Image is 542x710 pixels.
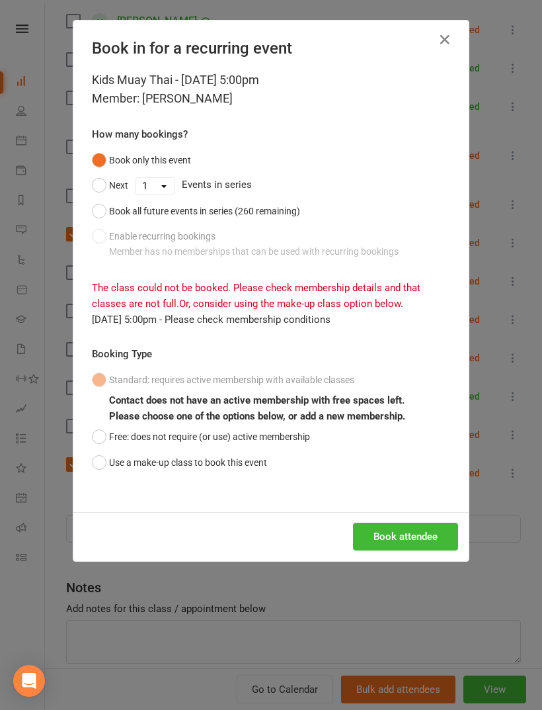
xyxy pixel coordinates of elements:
b: Please choose one of the options below, or add a new membership. [109,410,405,422]
button: Free: does not require (or use) active membership [92,424,310,449]
div: Kids Muay Thai - [DATE] 5:00pm Member: [PERSON_NAME] [92,71,450,108]
button: Close [434,29,455,50]
button: Book attendee [353,523,458,551]
div: [DATE] 5:00pm - Please check membership conditions [92,312,450,328]
button: Book only this event [92,148,191,173]
div: Events in series [92,173,450,198]
label: How many bookings? [92,126,188,142]
button: Use a make-up class to book this event [92,450,267,475]
div: Book all future events in series (260 remaining) [109,204,300,218]
div: Open Intercom Messenger [13,665,45,697]
span: Or, consider using the make-up class option below. [179,298,403,310]
button: Next [92,173,128,198]
h4: Book in for a recurring event [92,39,450,58]
span: The class could not be booked. Please check membership details and that classes are not full. [92,282,420,310]
b: Contact does not have an active membership with free spaces left. [109,394,405,406]
button: Book all future events in series (260 remaining) [92,199,300,224]
label: Booking Type [92,346,152,362]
